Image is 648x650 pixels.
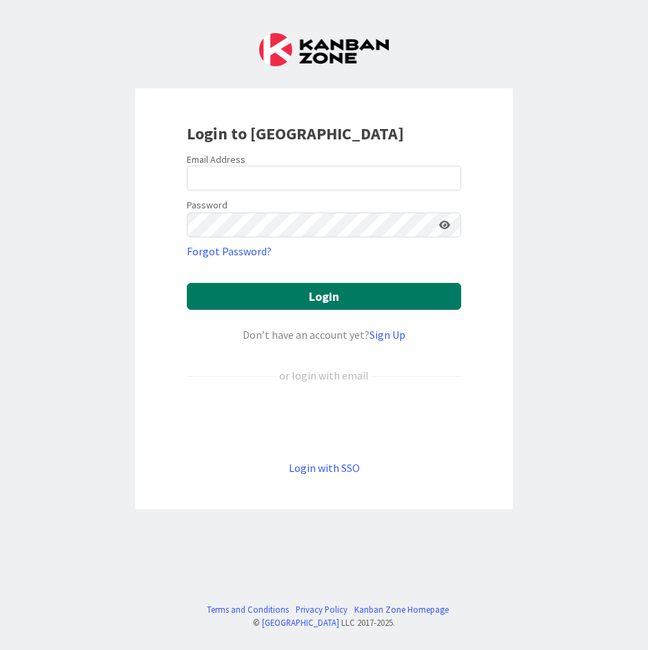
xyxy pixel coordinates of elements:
label: Email Address [187,153,245,166]
a: Terms and Conditions [207,603,289,616]
img: Kanban Zone [259,33,389,66]
div: © LLC 2017- 2025 . [200,616,449,629]
a: Login with SSO [289,461,360,475]
b: Login to [GEOGRAPHIC_DATA] [187,123,404,144]
div: Don’t have an account yet? [187,326,461,343]
iframe: Sign in with Google Button [180,406,468,437]
a: Sign Up [369,328,405,342]
label: Password [187,198,227,213]
a: Kanban Zone Homepage [354,603,449,616]
a: [GEOGRAPHIC_DATA] [262,617,339,628]
div: or login with email [276,367,372,384]
button: Login [187,283,461,310]
a: Privacy Policy [296,603,347,616]
a: Forgot Password? [187,243,272,259]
